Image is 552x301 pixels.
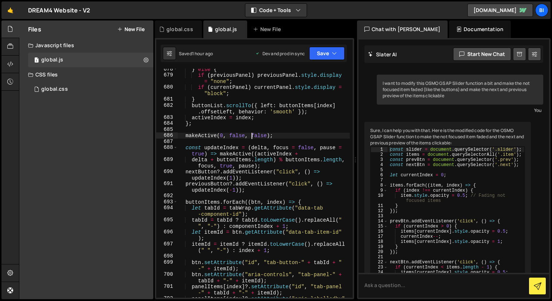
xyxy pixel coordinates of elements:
h2: Slater AI [368,51,397,58]
div: 2 [371,152,388,157]
div: 694 [156,205,178,217]
div: 15 [371,224,388,229]
div: 680 [156,84,178,96]
div: 23 [371,265,388,270]
: 17250/47735.css [28,82,153,97]
div: 19 [371,244,388,249]
div: 684 [156,120,178,127]
div: global.js [28,53,153,67]
div: 24 [371,270,388,275]
div: 16 [371,229,388,234]
div: 5 [371,168,388,173]
div: global.js [41,57,63,63]
div: Saved [179,50,213,57]
div: 691 [156,181,178,193]
button: New File [117,26,145,32]
div: New File [253,26,284,33]
div: I want to modify this OSMO GSAP Slider function a bit and make the not focused item faded (like t... [377,75,543,105]
div: 11 [371,203,388,208]
button: Start new chat [453,48,511,61]
div: 683 [156,114,178,121]
div: 697 [156,241,178,253]
div: 678 [156,66,178,72]
a: 🤙 [1,1,19,19]
div: 8 [371,183,388,188]
div: 12 [371,208,388,214]
div: 4 [371,162,388,168]
div: You [379,106,541,114]
div: 700 [156,271,178,283]
div: Dev and prod in sync [255,50,305,57]
div: 695 [156,217,178,229]
div: 701 [156,283,178,296]
a: [DOMAIN_NAME] [467,4,533,17]
div: 696 [156,229,178,241]
div: 687 [156,139,178,145]
a: Bi [535,4,548,17]
div: 690 [156,169,178,181]
div: 679 [156,72,178,84]
div: CSS files [19,67,153,82]
div: global.css [166,26,193,33]
button: Save [309,47,345,60]
button: Code + Tools [245,4,307,17]
div: global.css [41,86,68,93]
div: 18 [371,239,388,244]
h2: Files [28,25,41,33]
div: 698 [156,253,178,259]
div: 1 [371,147,388,152]
div: 6 [371,173,388,178]
div: 14 [371,219,388,224]
div: 9 [371,188,388,193]
span: 1 [34,58,39,64]
div: DREAM4 Website - V2 [28,6,90,15]
div: 1 hour ago [192,50,213,57]
div: 22 [371,260,388,265]
div: 3 [371,157,388,162]
div: Javascript files [19,38,153,53]
div: 685 [156,127,178,133]
div: 699 [156,259,178,271]
div: 689 [156,157,178,169]
div: 686 [156,132,178,139]
div: 692 [156,193,178,199]
div: 682 [156,102,178,114]
div: 10 [371,193,388,203]
div: 681 [156,96,178,102]
div: 7 [371,178,388,183]
div: Chat with [PERSON_NAME] [357,20,448,38]
div: global.js [215,26,237,33]
div: 693 [156,199,178,205]
div: 17 [371,234,388,239]
div: 13 [371,214,388,219]
div: Documentation [449,20,511,38]
div: 20 [371,249,388,255]
div: 688 [156,144,178,157]
div: 21 [371,255,388,260]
